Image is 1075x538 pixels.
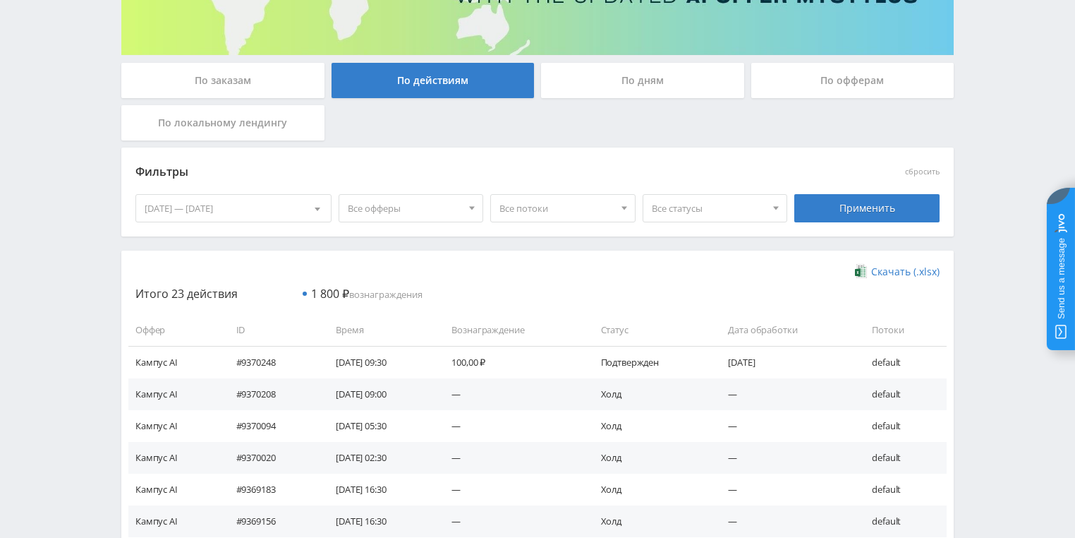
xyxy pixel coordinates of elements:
td: Оффер [128,314,222,346]
td: Кампус AI [128,506,222,537]
td: — [437,506,586,537]
div: По действиям [332,63,535,98]
td: default [858,442,947,474]
img: xlsx [855,264,867,278]
a: Скачать (.xlsx) [855,265,940,279]
td: 100,00 ₽ [437,346,586,378]
td: — [714,378,858,410]
td: ID [222,314,322,346]
span: Итого 23 действия [135,286,238,301]
td: [DATE] 16:30 [322,474,437,506]
td: #9370020 [222,442,322,474]
td: Кампус AI [128,378,222,410]
td: Время [322,314,437,346]
td: #9370248 [222,346,322,378]
td: default [858,506,947,537]
td: Статус [587,314,715,346]
td: [DATE] 16:30 [322,506,437,537]
td: [DATE] 02:30 [322,442,437,474]
td: Потоки [858,314,947,346]
span: Скачать (.xlsx) [871,266,940,277]
td: — [437,474,586,506]
td: — [714,410,858,442]
div: По дням [541,63,744,98]
td: [DATE] 09:30 [322,346,437,378]
td: default [858,378,947,410]
td: #9370094 [222,410,322,442]
span: 1 800 ₽ [311,286,349,301]
td: default [858,410,947,442]
td: #9370208 [222,378,322,410]
td: [DATE] 09:00 [322,378,437,410]
td: [DATE] 05:30 [322,410,437,442]
span: Все офферы [348,195,462,222]
td: Холд [587,378,715,410]
div: [DATE] — [DATE] [136,195,331,222]
td: Кампус AI [128,410,222,442]
button: сбросить [905,167,940,177]
td: — [714,506,858,537]
td: — [437,378,586,410]
td: Кампус AI [128,474,222,506]
td: default [858,474,947,506]
td: Холд [587,506,715,537]
td: Холд [587,442,715,474]
span: Все потоки [499,195,614,222]
td: Вознаграждение [437,314,586,346]
span: Все статусы [652,195,766,222]
td: Кампус AI [128,442,222,474]
td: [DATE] [714,346,858,378]
span: вознаграждения [311,288,423,301]
td: — [437,410,586,442]
td: #9369183 [222,474,322,506]
td: Кампус AI [128,346,222,378]
td: default [858,346,947,378]
div: Фильтры [135,162,737,183]
div: По заказам [121,63,324,98]
td: Холд [587,410,715,442]
td: — [714,442,858,474]
td: Дата обработки [714,314,858,346]
div: По локальному лендингу [121,105,324,141]
td: Холд [587,474,715,506]
td: Подтвержден [587,346,715,378]
div: По офферам [751,63,954,98]
td: #9369156 [222,506,322,537]
td: — [714,474,858,506]
td: — [437,442,586,474]
div: Применить [794,194,940,222]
